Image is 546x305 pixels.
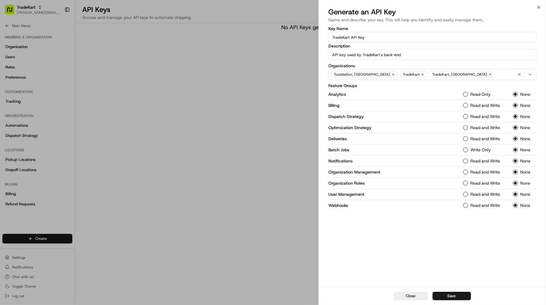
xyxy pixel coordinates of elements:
label: Read and Write [470,125,500,130]
label: Read and Write [470,137,500,141]
div: Start new chat [20,57,98,63]
p: Notifications [328,158,463,164]
label: None [520,148,530,152]
p: Optimization Strategy [328,125,463,131]
input: Clear [16,39,99,45]
p: Dispatch Strategy [328,113,463,119]
label: None [520,137,530,141]
button: Close [394,292,428,300]
label: None [520,181,530,185]
label: None [520,114,530,119]
label: Read and Write [470,203,500,207]
label: None [520,125,530,130]
label: Key Name [328,26,536,31]
span: Knowledge Base [12,87,46,93]
p: Billing [328,102,463,108]
span: Pylon [60,102,73,106]
p: Welcome 👋 [6,24,109,34]
a: Powered byPylon [42,101,73,106]
label: Feature Groups [328,83,536,88]
label: None [520,159,530,163]
label: None [520,92,530,96]
p: Webhooks [328,202,463,208]
p: Organization Management [328,169,463,175]
a: 💻API Documentation [48,85,99,95]
button: Toolstation, [GEOGRAPHIC_DATA]TradeKartTradeKart, [GEOGRAPHIC_DATA] [328,69,536,80]
label: None [520,103,530,107]
p: Batch Jobs [328,147,463,153]
label: Organizations [328,64,536,68]
span: TradeKart, [GEOGRAPHIC_DATA] [432,72,487,77]
label: Read and Write [470,114,500,119]
label: Description [328,44,536,48]
p: User Management [328,191,463,197]
label: Read and Write [470,159,500,163]
span: TradeKart [403,72,420,77]
button: Save [433,292,471,300]
label: Write Only [470,148,491,152]
label: None [520,170,530,174]
p: Organization Roles [328,180,463,186]
img: 1736555255976-a54dd68f-1ca7-489b-9aae-adbdc363a1c4 [6,57,17,68]
div: 📗 [6,88,11,92]
img: Nash [6,6,18,18]
h2: Generate an API Key [328,7,536,17]
p: Deliveries [328,136,463,142]
label: Read and Write [470,103,500,107]
p: Analytics [328,91,463,97]
label: Read and Write [470,192,500,196]
label: None [520,192,530,196]
div: 💻 [51,88,56,92]
button: Start new chat [102,59,109,66]
label: Read and Write [470,170,500,174]
label: Read Only [470,92,490,96]
span: API Documentation [57,87,96,93]
span: Toolstation, [GEOGRAPHIC_DATA] [334,72,390,77]
label: Read and Write [470,181,500,185]
label: None [520,203,530,207]
p: Name and describe your key. This will help you identify and easily manage them. [328,17,536,23]
a: 📗Knowledge Base [4,85,48,95]
div: We're available if you need us! [20,63,76,68]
